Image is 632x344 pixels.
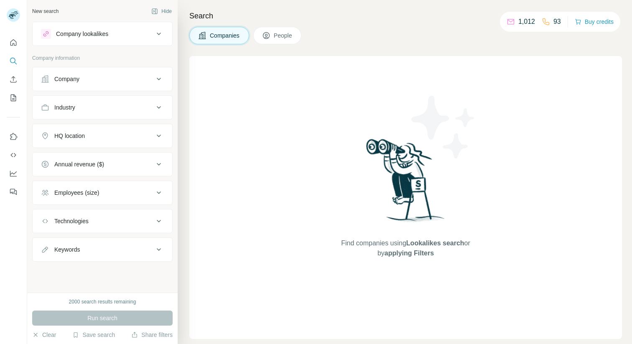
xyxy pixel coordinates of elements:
div: Industry [54,103,75,112]
p: 1,012 [518,17,535,27]
div: Keywords [54,245,80,254]
div: Company lookalikes [56,30,108,38]
span: People [274,31,293,40]
p: 93 [553,17,561,27]
button: Clear [32,331,56,339]
button: Keywords [33,240,172,260]
button: Quick start [7,35,20,50]
div: Company [54,75,79,83]
span: applying Filters [385,250,434,257]
button: My lists [7,90,20,105]
div: HQ location [54,132,85,140]
button: Company [33,69,172,89]
span: Companies [210,31,240,40]
div: Technologies [54,217,89,225]
img: Surfe Illustration - Woman searching with binoculars [362,137,449,230]
span: Lookalikes search [406,240,464,247]
span: Find companies using or by [339,238,472,258]
p: Company information [32,54,173,62]
button: Company lookalikes [33,24,172,44]
div: 2000 search results remaining [69,298,136,306]
div: New search [32,8,59,15]
button: Industry [33,97,172,117]
button: Buy credits [575,16,614,28]
button: Enrich CSV [7,72,20,87]
button: Use Surfe on LinkedIn [7,129,20,144]
div: Employees (size) [54,189,99,197]
div: Annual revenue ($) [54,160,104,168]
button: Save search [72,331,115,339]
h4: Search [189,10,622,22]
button: Share filters [131,331,173,339]
button: Search [7,54,20,69]
button: Employees (size) [33,183,172,203]
button: Annual revenue ($) [33,154,172,174]
button: Dashboard [7,166,20,181]
button: Technologies [33,211,172,231]
button: HQ location [33,126,172,146]
button: Use Surfe API [7,148,20,163]
button: Hide [145,5,178,18]
img: Surfe Illustration - Stars [406,89,481,165]
button: Feedback [7,184,20,199]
